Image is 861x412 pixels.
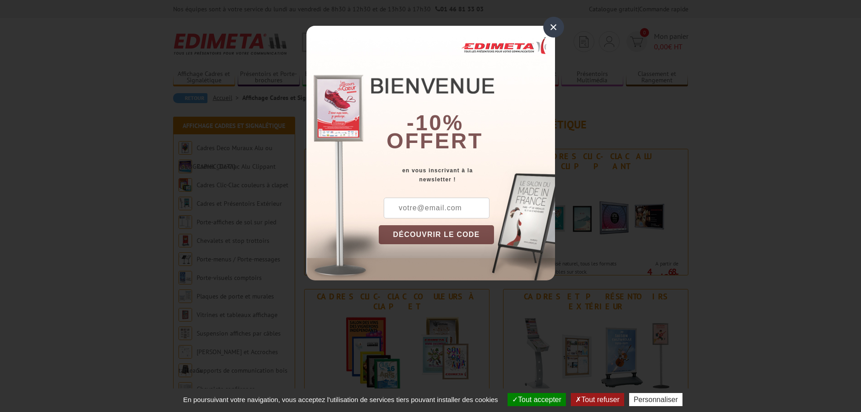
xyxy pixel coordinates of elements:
[571,393,624,406] button: Tout refuser
[379,225,494,244] button: DÉCOUVRIR LE CODE
[386,129,483,153] font: offert
[407,111,464,135] b: -10%
[508,393,566,406] button: Tout accepter
[179,396,503,403] span: En poursuivant votre navigation, vous acceptez l'utilisation de services tiers pouvant installer ...
[384,198,489,218] input: votre@email.com
[379,166,555,184] div: en vous inscrivant à la newsletter !
[543,17,564,38] div: ×
[629,393,682,406] button: Personnaliser (fenêtre modale)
